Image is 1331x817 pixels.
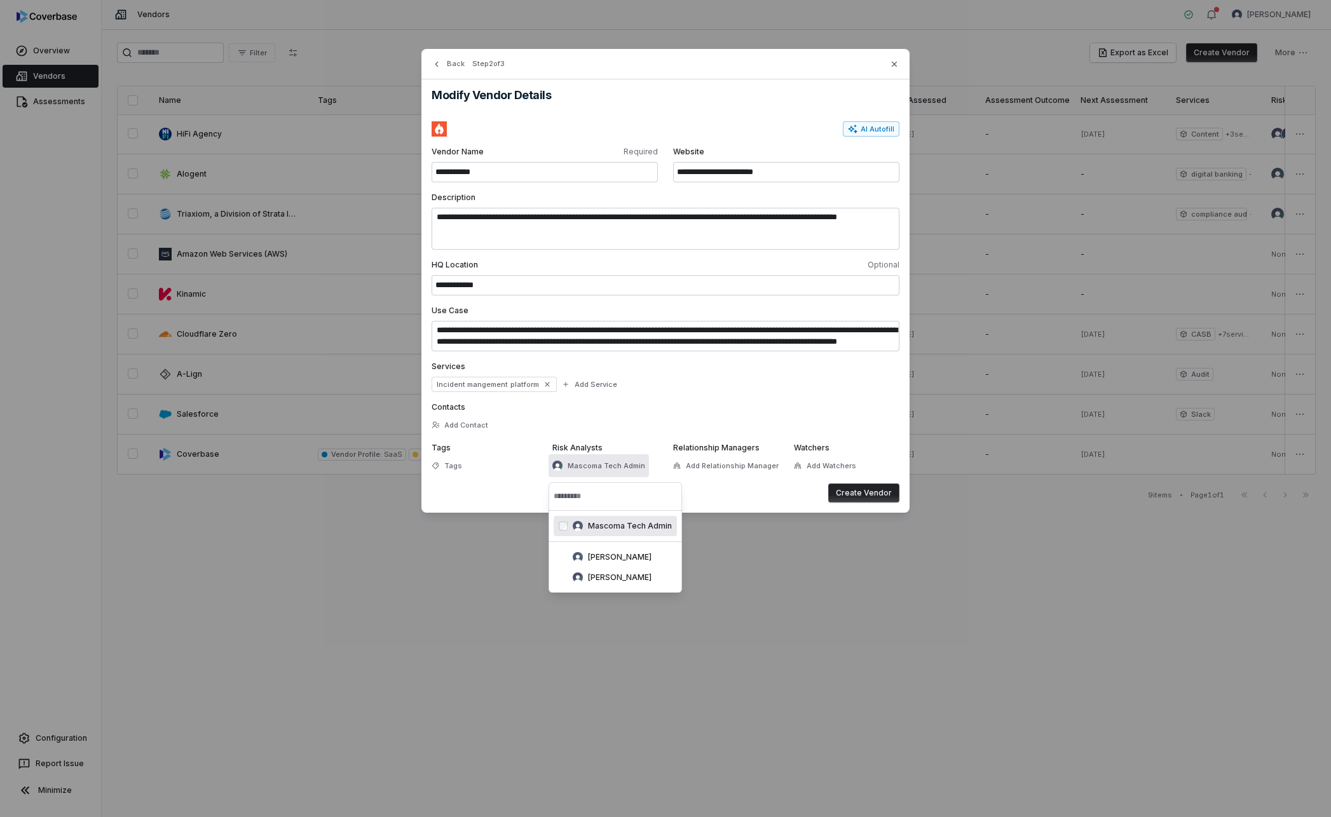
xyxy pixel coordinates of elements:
span: Add Relationship Manager [686,461,779,471]
span: Use Case [432,306,468,315]
button: Create Vendor [828,483,899,503]
img: Dan McGee avatar [573,552,583,562]
img: Neil Kelly avatar [573,572,583,583]
span: Required [547,147,658,157]
span: HQ Location [432,260,663,270]
span: Website [673,147,899,157]
div: Suggestions [549,511,682,593]
h2: Modify Vendor Details [432,90,899,101]
img: Mascoma Tech Admin avatar [573,521,583,531]
span: Relationship Managers [673,443,760,452]
span: Mascoma Tech Admin [568,461,645,471]
span: [PERSON_NAME] [588,552,652,562]
span: Contacts [432,402,465,412]
span: Mascoma Tech Admin [588,521,672,531]
span: Services [432,361,465,371]
button: Back [428,53,468,76]
span: Risk Analysts [552,443,603,452]
span: Step 2 of 3 [472,59,505,69]
img: Mascoma Tech Admin avatar [552,461,563,471]
span: Description [432,192,475,202]
span: Incident mangement platform [432,377,557,392]
button: Add Contact [428,414,492,436]
span: Watchers [794,443,829,452]
span: Optional [668,260,899,270]
span: Tags [444,461,462,471]
span: [PERSON_NAME] [588,572,652,583]
button: AI Autofill [843,121,899,137]
button: Add Service [558,373,621,396]
button: Add Watchers [790,454,860,477]
span: Tags [432,443,451,452]
span: Vendor Name [432,147,542,157]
